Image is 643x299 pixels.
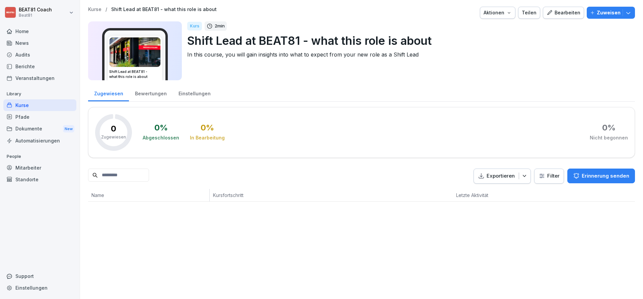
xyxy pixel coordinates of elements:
a: Einstellungen [172,84,216,101]
a: Pfade [3,111,76,123]
div: Aktionen [484,9,512,16]
a: Kurse [3,99,76,111]
a: Shift Lead at BEAT81 - what this role is about [111,7,217,12]
button: Zuweisen [587,7,635,19]
p: 2 min [215,23,225,29]
div: New [63,125,74,133]
p: 0 [111,125,116,133]
p: Beat81 [19,13,52,18]
p: Erinnerung senden [582,172,629,180]
div: Kurs [187,22,202,30]
button: Aktionen [480,7,515,19]
button: Bearbeiten [543,7,584,19]
a: Standorte [3,174,76,185]
a: Berichte [3,61,76,72]
a: DokumenteNew [3,123,76,135]
p: Zuweisen [597,9,621,16]
p: Zugewiesen [101,134,126,140]
p: / [105,7,107,12]
p: Shift Lead at BEAT81 - what this role is about [187,32,630,49]
button: Erinnerung senden [567,169,635,183]
p: Letzte Aktivität [456,192,525,199]
div: Support [3,270,76,282]
div: Bearbeiten [547,9,580,16]
button: Teilen [518,7,540,19]
a: News [3,37,76,49]
div: 0 % [201,124,214,132]
img: tmi8yio0vtf3hr8036ahoogz.png [110,37,160,67]
button: Filter [534,169,564,183]
a: Bewertungen [129,84,172,101]
a: Einstellungen [3,282,76,294]
a: Zugewiesen [88,84,129,101]
div: Dokumente [3,123,76,135]
div: 0 % [154,124,168,132]
a: Automatisierungen [3,135,76,146]
p: Kursfortschritt [213,192,358,199]
div: Filter [539,173,560,179]
a: Mitarbeiter [3,162,76,174]
p: Library [3,89,76,99]
a: Kurse [88,7,101,12]
a: Audits [3,49,76,61]
p: People [3,151,76,162]
div: 0 % [602,124,616,132]
div: Abgeschlossen [143,134,179,141]
p: Exportieren [487,172,515,180]
p: BEAT81 Coach [19,7,52,13]
div: Teilen [522,9,537,16]
a: Home [3,25,76,37]
div: In Bearbeitung [190,134,225,141]
h3: Shift Lead at BEAT81 - what this role is about [109,69,161,79]
p: In this course, you will gain insights into what to expect from your new role as a Shift Lead [187,51,630,59]
p: Name [91,192,206,199]
div: Nicht begonnen [590,134,628,141]
button: Exportieren [474,169,531,184]
a: Veranstaltungen [3,72,76,84]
